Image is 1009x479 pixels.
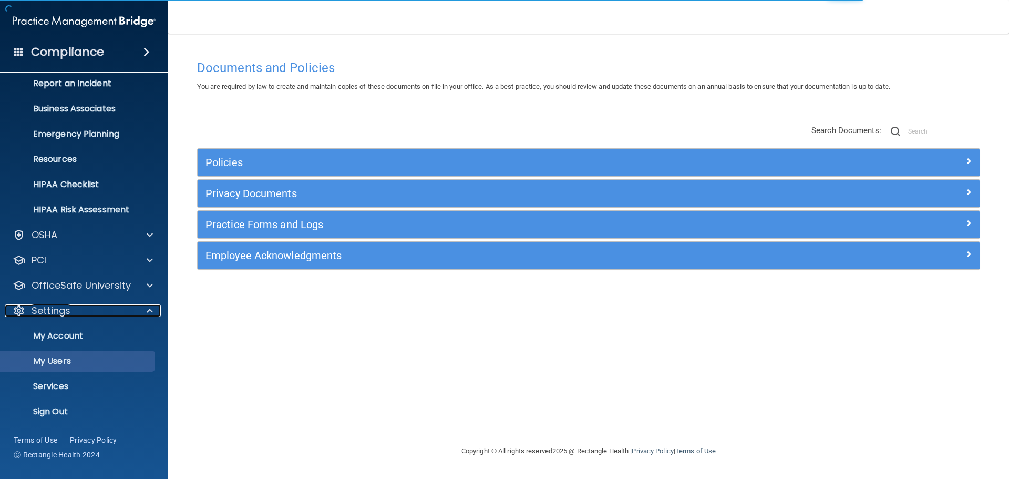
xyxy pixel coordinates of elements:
[7,104,150,114] p: Business Associates
[13,304,153,317] a: Settings
[205,154,972,171] a: Policies
[7,129,150,139] p: Emergency Planning
[13,279,153,292] a: OfficeSafe University
[32,229,58,241] p: OSHA
[7,205,150,215] p: HIPAA Risk Assessment
[32,254,46,267] p: PCI
[811,126,881,135] span: Search Documents:
[7,331,150,341] p: My Account
[891,127,900,136] img: ic-search.3b580494.png
[7,179,150,190] p: HIPAA Checklist
[908,124,980,139] input: Search
[7,78,150,89] p: Report an Incident
[205,185,972,202] a: Privacy Documents
[14,435,57,445] a: Terms of Use
[31,45,104,59] h4: Compliance
[13,229,153,241] a: OSHA
[675,447,716,455] a: Terms of Use
[32,279,131,292] p: OfficeSafe University
[397,434,780,468] div: Copyright © All rights reserved 2025 @ Rectangle Health | |
[827,404,996,446] iframe: Drift Widget Chat Controller
[632,447,673,455] a: Privacy Policy
[205,250,776,261] h5: Employee Acknowledgments
[70,435,117,445] a: Privacy Policy
[13,254,153,267] a: PCI
[205,247,972,264] a: Employee Acknowledgments
[7,381,150,392] p: Services
[13,11,156,32] img: PMB logo
[7,356,150,366] p: My Users
[205,157,776,168] h5: Policies
[7,154,150,165] p: Resources
[197,83,890,90] span: You are required by law to create and maintain copies of these documents on file in your office. ...
[205,216,972,233] a: Practice Forms and Logs
[205,188,776,199] h5: Privacy Documents
[205,219,776,230] h5: Practice Forms and Logs
[32,304,70,317] p: Settings
[7,406,150,417] p: Sign Out
[197,61,980,75] h4: Documents and Policies
[14,450,100,460] span: Ⓒ Rectangle Health 2024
